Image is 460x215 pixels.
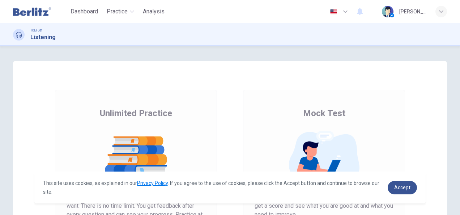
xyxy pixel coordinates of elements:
span: TOEFL® [30,28,42,33]
span: Accept [394,185,410,190]
button: Practice [104,5,137,18]
div: [PERSON_NAME] [399,7,427,16]
span: Mock Test [303,107,345,119]
button: Dashboard [68,5,101,18]
a: Privacy Policy [137,180,168,186]
span: Analysis [143,7,165,16]
span: Dashboard [71,7,98,16]
span: Unlimited Practice [100,107,172,119]
a: dismiss cookie message [388,181,417,194]
h1: Listening [30,33,56,42]
img: Profile picture [382,6,393,17]
button: Analysis [140,5,167,18]
span: Practice [107,7,128,16]
a: Berlitz Latam logo [13,4,68,19]
img: en [329,9,338,14]
span: This site uses cookies, as explained in our . If you agree to the use of cookies, please click th... [43,180,379,195]
div: cookieconsent [34,172,425,203]
img: Berlitz Latam logo [13,4,51,19]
